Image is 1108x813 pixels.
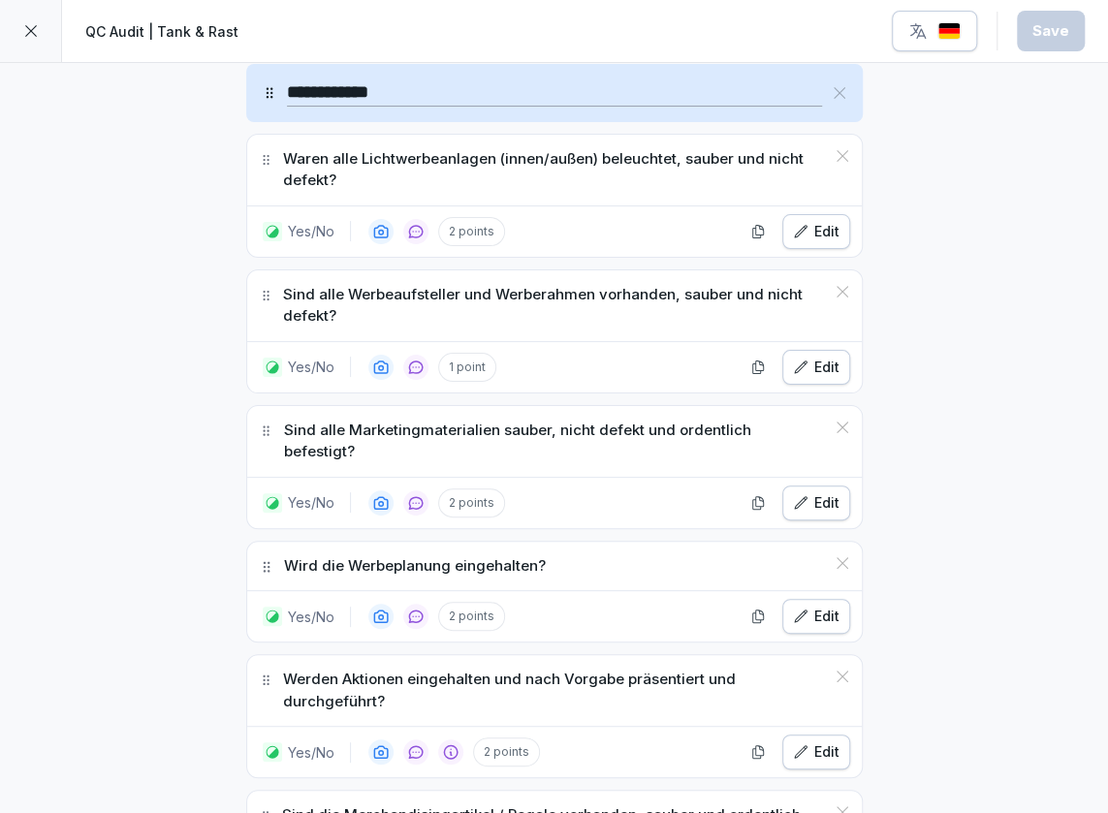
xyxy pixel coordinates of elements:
[1032,20,1069,42] div: Save
[438,488,505,517] p: 2 points
[284,555,546,578] p: Wird die Werbeplanung eingehalten?
[288,607,334,627] p: Yes/No
[782,485,850,520] button: Edit
[793,357,839,378] div: Edit
[283,669,824,712] p: Werden Aktionen eingehalten und nach Vorgabe präsentiert und durchgeführt?
[438,353,496,382] p: 1 point
[288,742,334,763] p: Yes/No
[793,606,839,627] div: Edit
[782,599,850,634] button: Edit
[793,741,839,763] div: Edit
[937,22,961,41] img: de.svg
[793,221,839,242] div: Edit
[782,214,850,249] button: Edit
[288,221,334,241] p: Yes/No
[288,357,334,377] p: Yes/No
[1017,11,1085,51] button: Save
[782,735,850,769] button: Edit
[283,284,825,328] p: Sind alle Werbeaufsteller und Werberahmen vorhanden, sauber und nicht defekt?
[782,350,850,385] button: Edit
[793,492,839,514] div: Edit
[438,217,505,246] p: 2 points
[85,21,238,42] p: QC Audit | Tank & Rast
[473,737,540,766] p: 2 points
[438,602,505,631] p: 2 points
[283,148,825,192] p: Waren alle Lichtwerbeanlagen (innen/außen) beleuchtet, sauber und nicht defekt?
[283,420,824,463] p: Sind alle Marketingmaterialien sauber, nicht defekt und ordentlich befestigt?
[288,492,334,513] p: Yes/No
